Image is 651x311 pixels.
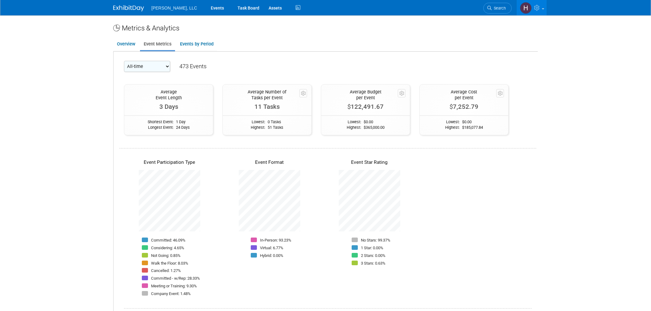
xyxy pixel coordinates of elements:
[492,6,506,10] span: Search
[176,38,217,50] a: Events by Period
[335,159,404,166] div: Event Star Rating
[235,159,304,166] div: Event Format
[347,119,361,125] td: Lowest:
[148,119,174,125] td: Shortest Event:
[420,102,508,111] div: 7,252.79
[174,125,190,130] td: 24 Days
[265,125,283,130] td: 51 Tasks
[260,245,283,250] p: Virtual: 6.77%
[151,245,184,250] p: Considering: 4.65%
[260,253,283,258] p: Hybrid: 0.00%
[445,125,460,130] td: Highest:
[135,159,204,166] div: Event Participation Type
[140,38,175,50] a: Event Metrics
[174,119,190,125] td: 1 Day
[151,253,181,258] p: Not Going: 0.85%
[124,102,213,111] div: 3 Days
[445,119,460,125] td: Lowest:
[260,238,291,243] p: In-Person: 93.23%
[449,103,453,110] span: $
[460,119,483,125] td: 0.00
[364,120,366,124] span: $
[520,2,532,14] img: Hannah Mulholland
[151,276,200,281] p: Committed - w/Rep: 28.33%
[462,120,464,124] span: $
[460,125,483,130] td: 185,077.84
[151,238,186,243] p: Committed: 46.09%
[361,261,385,266] p: 3 Stars: 0.63%
[113,5,144,11] img: ExhibitDay
[265,119,283,125] td: 0 Tasks
[251,125,265,130] td: Highest:
[151,283,197,289] p: Meeting or Training: 9.30%
[361,253,385,258] p: 2 Stars: 0.00%
[364,125,366,130] span: $
[124,89,213,100] div: Average Event Length
[251,119,265,125] td: Lowest:
[347,125,361,130] td: Highest:
[113,38,139,50] a: Overview
[321,102,410,111] div: 122,491.67
[361,238,390,243] p: No Stars: 99.37%
[361,119,385,125] td: 0.00
[223,102,311,111] div: 11 Tasks
[462,125,464,130] span: $
[151,291,191,296] p: Company Event: 1.48%
[179,62,206,70] div: 473 Events
[361,245,383,250] p: 1 Star: 0.00%
[347,103,351,110] span: $
[151,261,188,266] p: Walk the Floor: 8.03%
[483,3,512,14] a: Search
[151,268,181,273] p: Cancelled: 1.27%
[361,125,385,130] td: 365,000.00
[148,125,174,130] td: Longest Event:
[113,23,538,33] div: Metrics & Analytics
[151,6,197,10] span: [PERSON_NAME], LLC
